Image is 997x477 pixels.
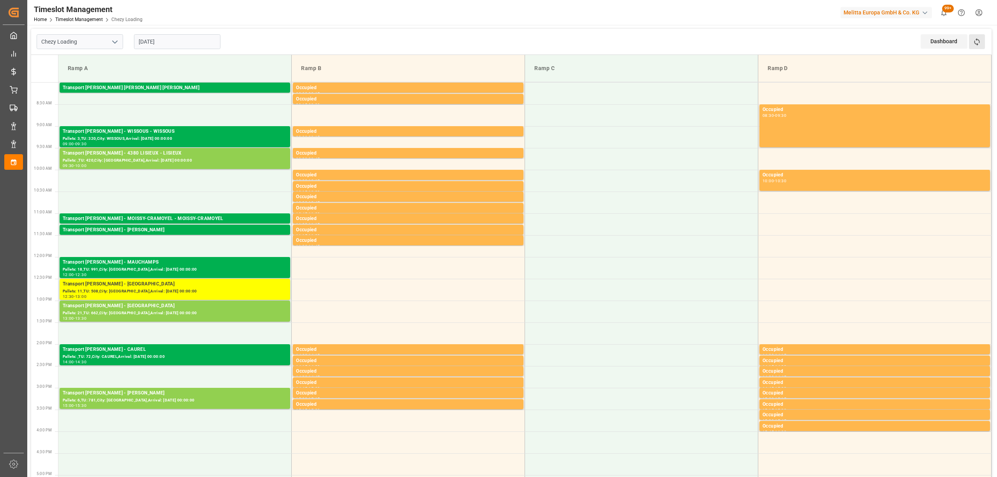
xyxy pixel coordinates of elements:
div: Occupied [763,171,987,179]
div: 14:30 [763,375,774,379]
button: open menu [109,36,120,48]
div: 14:00 [763,354,774,357]
a: Timeslot Management [55,17,103,22]
div: 15:30 [308,408,320,412]
div: - [774,114,775,117]
div: 12:00 [63,273,74,276]
div: 13:30 [75,317,86,320]
div: Transport [PERSON_NAME] - 4380 LISIEUX - LISIEUX [63,150,287,157]
div: - [774,365,775,368]
div: Transport [PERSON_NAME] - [PERSON_NAME] [63,389,287,397]
div: Transport [PERSON_NAME] - [PERSON_NAME] [63,226,287,234]
div: - [307,92,308,95]
div: 14:45 [775,375,786,379]
div: Occupied [763,346,987,354]
span: 12:00 PM [34,253,52,258]
div: - [307,223,308,226]
div: 15:15 [308,397,320,401]
div: Pallets: 21,TU: 662,City: [GEOGRAPHIC_DATA],Arrival: [DATE] 00:00:00 [63,310,287,317]
a: Home [34,17,47,22]
div: 14:15 [308,354,320,357]
div: - [74,404,75,407]
span: 11:30 AM [34,232,52,236]
div: 15:30 [75,404,86,407]
div: - [774,408,775,412]
div: 10:00 [296,179,307,183]
span: 8:30 AM [37,101,52,105]
div: 15:15 [775,397,786,401]
div: Occupied [296,401,520,408]
span: 12:30 PM [34,275,52,280]
div: Occupied [763,357,987,365]
div: 16:00 [775,430,786,434]
div: Pallets: ,TU: 420,City: [GEOGRAPHIC_DATA],Arrival: [DATE] 00:00:00 [63,157,287,164]
div: Occupied [296,193,520,201]
div: Occupied [296,183,520,190]
span: 4:00 PM [37,428,52,432]
div: 15:45 [775,419,786,422]
div: Occupied [296,346,520,354]
span: 11:00 AM [34,210,52,214]
div: 11:30 [296,245,307,248]
div: Occupied [763,422,987,430]
div: Transport [PERSON_NAME] [PERSON_NAME] [PERSON_NAME] [63,84,287,92]
div: Transport [PERSON_NAME] - MAUCHAMPS [63,259,287,266]
div: 13:00 [63,317,74,320]
div: - [307,397,308,401]
div: 15:30 [775,408,786,412]
div: 11:15 [296,234,307,238]
div: 11:45 [308,245,320,248]
div: Occupied [296,379,520,387]
div: - [307,136,308,139]
div: - [307,408,308,412]
div: Transport [PERSON_NAME] - [GEOGRAPHIC_DATA] [63,302,287,310]
div: Transport [PERSON_NAME] - [GEOGRAPHIC_DATA] [63,280,287,288]
div: 09:30 [63,164,74,167]
button: Help Center [953,4,970,21]
div: 08:15 [308,92,320,95]
div: 09:15 [308,136,320,139]
div: Occupied [296,237,520,245]
div: 10:45 [308,201,320,204]
div: Occupied [296,128,520,136]
div: 14:30 [296,375,307,379]
div: 14:15 [296,365,307,368]
div: 10:45 [296,212,307,216]
span: 4:30 PM [37,450,52,454]
div: - [74,273,75,276]
div: 12:30 [63,295,74,298]
div: Occupied [763,389,987,397]
div: Occupied [763,106,987,114]
input: DD-MM-YYYY [134,34,220,49]
div: 09:30 [75,142,86,146]
div: Pallets: 3,TU: 160,City: MOISSY-CRAMOYEL,Arrival: [DATE] 00:00:00 [63,223,287,229]
div: - [307,245,308,248]
span: 1:00 PM [37,297,52,301]
span: 1:30 PM [37,319,52,323]
div: - [774,419,775,422]
div: Occupied [296,150,520,157]
div: 15:45 [763,430,774,434]
div: Melitta Europa GmbH & Co. KG [840,7,932,18]
div: - [307,179,308,183]
div: 10:30 [296,201,307,204]
div: - [774,387,775,390]
input: Type to search/select [37,34,123,49]
div: 11:30 [308,234,320,238]
div: Occupied [763,401,987,408]
div: 10:00 [763,179,774,183]
div: 08:00 [296,92,307,95]
div: 15:00 [775,387,786,390]
button: show 115 new notifications [935,4,953,21]
div: 14:15 [775,354,786,357]
div: Occupied [763,411,987,419]
div: 09:00 [296,136,307,139]
div: 13:00 [75,295,86,298]
div: 08:30 [308,103,320,107]
div: 15:00 [308,387,320,390]
div: 09:00 [63,142,74,146]
div: 15:00 [296,397,307,401]
div: - [774,397,775,401]
div: Transport [PERSON_NAME] - MOISSY-CRAMOYEL - MOISSY-CRAMOYEL [63,215,287,223]
div: 14:30 [75,360,86,364]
